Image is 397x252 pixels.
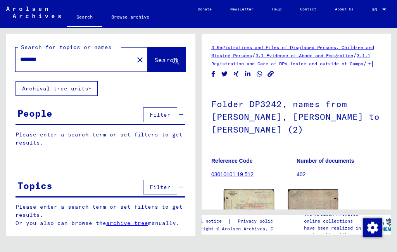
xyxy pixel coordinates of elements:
[150,184,171,191] span: Filter
[297,170,381,179] p: 402
[267,69,275,79] button: Copy link
[372,7,381,12] span: EN
[211,44,374,58] a: 3 Registrations and Files of Displaced Persons, Children and Missing Persons
[363,218,382,237] img: Change consent
[21,44,112,51] mat-label: Search for topics or names
[288,189,338,225] img: 002.jpg
[6,7,61,18] img: Arolsen_neg.svg
[102,8,159,26] a: Browse archive
[189,217,285,225] div: |
[252,52,255,59] span: /
[297,158,354,164] b: Number of documents
[17,106,52,120] div: People
[209,69,217,79] button: Share on Facebook
[231,217,285,225] a: Privacy policy
[16,81,98,96] button: Archival tree units
[17,179,52,192] div: Topics
[150,111,171,118] span: Filter
[353,52,357,59] span: /
[255,69,264,79] button: Share on WhatsApp
[363,218,381,237] div: Change consent
[67,8,102,28] a: Search
[189,217,228,225] a: Legal notice
[154,56,178,64] span: Search
[16,203,186,227] p: Please enter a search term or set filters to get results. Or you also can browse the manually.
[132,52,148,67] button: Clear
[255,53,353,58] a: 3.1 Evidence of Abode and Emigration
[189,225,285,232] p: Copyright © Arolsen Archives, 2021
[106,220,148,226] a: archive tree
[143,107,177,122] button: Filter
[143,180,177,194] button: Filter
[135,55,145,65] mat-icon: close
[232,69,240,79] button: Share on Xing
[211,171,254,177] a: 03010101 19 512
[16,131,185,147] p: Please enter a search term or set filters to get results.
[244,69,252,79] button: Share on LinkedIn
[211,86,381,146] h1: Folder DP3242, names from [PERSON_NAME], [PERSON_NAME] to [PERSON_NAME] (2)
[211,158,253,164] b: Reference Code
[304,225,368,238] p: have been realized in partnership with
[148,48,186,72] button: Search
[221,69,229,79] button: Share on Twitter
[304,211,368,225] p: The Arolsen Archives online collections
[363,60,367,67] span: /
[224,189,274,225] img: 001.jpg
